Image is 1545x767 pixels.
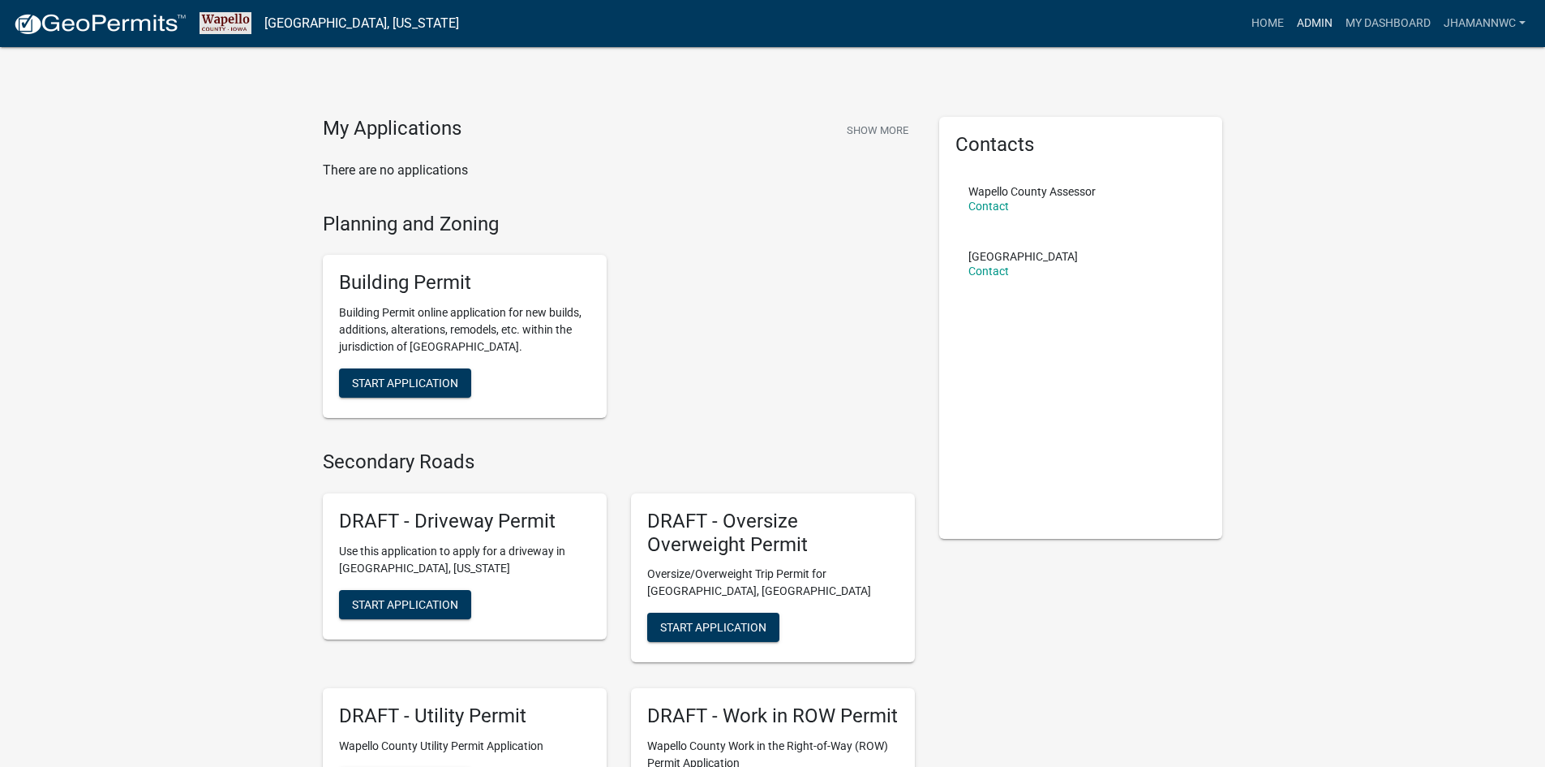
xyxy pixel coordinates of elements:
h4: Planning and Zoning [323,213,915,236]
p: Wapello County Utility Permit Application [339,738,590,755]
a: My Dashboard [1339,8,1437,39]
a: Admin [1290,8,1339,39]
h5: DRAFT - Oversize Overweight Permit [647,510,899,557]
img: Wapello County, Iowa [200,12,251,34]
p: Use this application to apply for a driveway in [GEOGRAPHIC_DATA], [US_STATE] [339,543,590,577]
button: Start Application [339,590,471,619]
button: Show More [840,117,915,144]
h5: Contacts [955,133,1207,157]
h5: DRAFT - Work in ROW Permit [647,705,899,728]
h4: My Applications [323,117,461,141]
span: Start Application [352,597,458,610]
a: JhamannWC [1437,8,1532,39]
span: Start Application [660,621,766,634]
p: Oversize/Overweight Trip Permit for [GEOGRAPHIC_DATA], [GEOGRAPHIC_DATA] [647,566,899,600]
p: Wapello County Assessor [968,186,1096,197]
a: Contact [968,265,1009,278]
a: Home [1245,8,1290,39]
h4: Secondary Roads [323,450,915,474]
h5: DRAFT - Utility Permit [339,705,590,728]
h5: Building Permit [339,271,590,295]
p: There are no applications [323,161,915,180]
button: Start Application [339,368,471,398]
a: Contact [968,200,1009,213]
p: Building Permit online application for new builds, additions, alterations, remodels, etc. within ... [339,304,590,355]
button: Start Application [647,613,779,642]
p: [GEOGRAPHIC_DATA] [968,251,1078,262]
a: [GEOGRAPHIC_DATA], [US_STATE] [264,10,459,37]
h5: DRAFT - Driveway Permit [339,510,590,533]
span: Start Application [352,377,458,390]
